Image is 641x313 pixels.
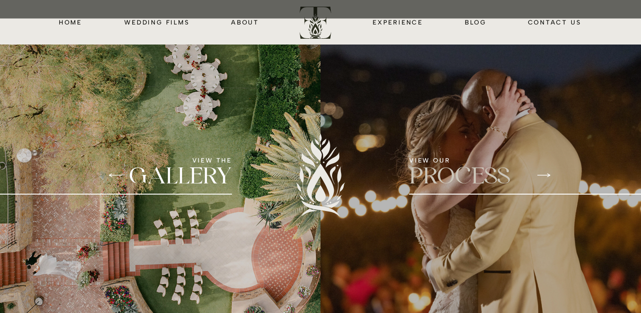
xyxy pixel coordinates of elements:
[409,163,627,192] a: PROCESS
[464,17,487,27] a: blog
[14,163,232,192] a: GALLERY
[181,155,232,163] a: VIEW THE
[57,17,83,27] a: HOME
[231,17,260,27] a: about
[123,17,191,27] a: wedding films
[371,17,425,27] a: EXPERIENCE
[527,17,582,27] a: CONTACT us
[409,155,460,163] a: VIEW OUR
